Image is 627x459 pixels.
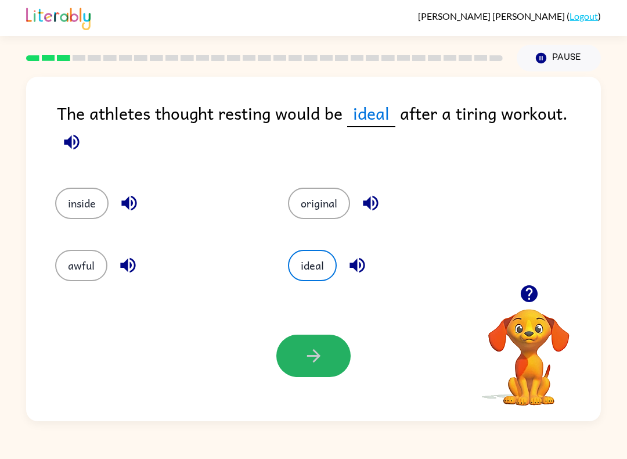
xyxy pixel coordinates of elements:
button: awful [55,250,107,281]
span: [PERSON_NAME] [PERSON_NAME] [418,10,567,21]
button: ideal [288,250,337,281]
div: The athletes thought resting would be after a tiring workout. [57,100,601,164]
button: inside [55,188,109,219]
button: Pause [517,45,601,71]
video: Your browser must support playing .mp4 files to use Literably. Please try using another browser. [471,291,587,407]
button: original [288,188,350,219]
span: ideal [347,100,395,127]
a: Logout [570,10,598,21]
img: Literably [26,5,91,30]
div: ( ) [418,10,601,21]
